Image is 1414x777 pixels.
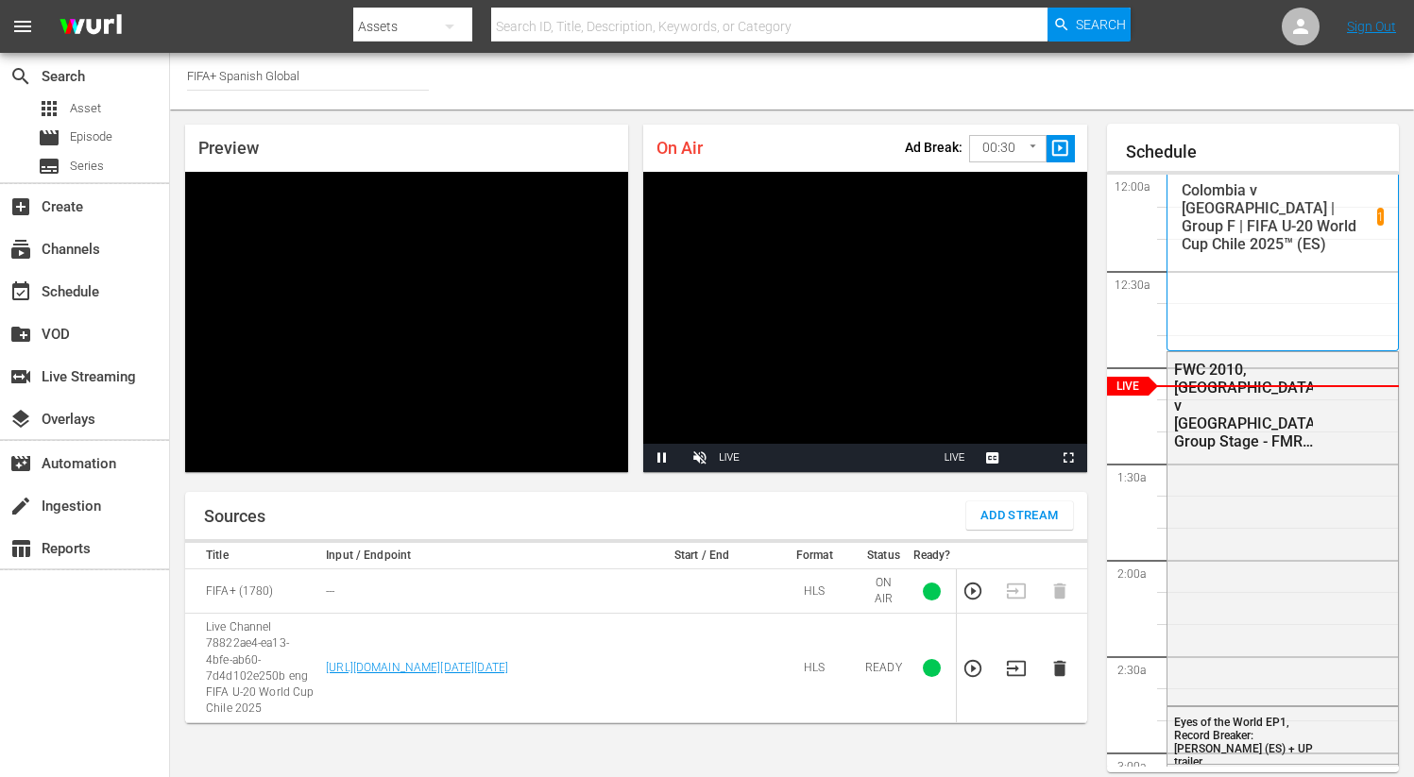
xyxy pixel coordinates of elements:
[9,65,32,88] span: Search
[1049,658,1070,679] button: Delete
[185,543,320,569] th: Title
[9,452,32,475] span: Automation
[185,614,320,723] td: Live Channel 78822ae4-ea13-4bfe-ab60-7d4d102e250b eng FIFA U-20 World Cup Chile 2025
[320,543,634,569] th: Input / Endpoint
[643,172,1086,472] div: Video Player
[905,140,963,155] p: Ad Break:
[9,495,32,517] span: Ingestion
[1377,211,1384,224] p: 1
[70,127,112,146] span: Episode
[634,543,769,569] th: Start / End
[45,5,136,49] img: ans4CAIJ8jUAAAAAAAAAAAAAAAAAAAAAAAAgQb4GAAAAAAAAAAAAAAAAAAAAAAAAJMjXAAAAAAAAAAAAAAAAAAAAAAAAgAT5G...
[966,501,1073,530] button: Add Stream
[326,661,508,674] a: [URL][DOMAIN_NAME][DATE][DATE]
[9,408,32,431] span: Overlays
[1174,361,1314,450] div: FWC 2010, [GEOGRAPHIC_DATA] v [GEOGRAPHIC_DATA], Group Stage - FMR (ES)
[1049,138,1071,160] span: slideshow_sharp
[70,157,104,176] span: Series
[198,138,259,158] span: Preview
[204,507,265,526] h1: Sources
[9,280,32,303] span: Schedule
[908,543,957,569] th: Ready?
[1012,444,1049,472] button: Picture-in-Picture
[320,569,634,614] td: ---
[969,130,1047,166] div: 00:30
[38,155,60,177] span: Series
[980,505,1059,527] span: Add Stream
[9,365,32,388] span: Live Streaming
[185,569,320,614] td: FIFA+ (1780)
[11,15,34,38] span: menu
[9,323,32,346] span: VOD
[656,138,703,158] span: On Air
[9,195,32,218] span: Create
[1048,8,1131,42] button: Search
[945,452,965,463] span: LIVE
[770,543,860,569] th: Format
[1006,658,1027,679] button: Transition
[681,444,719,472] button: Unmute
[1076,8,1126,42] span: Search
[643,444,681,472] button: Pause
[70,99,101,118] span: Asset
[770,614,860,723] td: HLS
[719,444,740,472] div: LIVE
[38,97,60,120] span: Asset
[770,569,860,614] td: HLS
[9,238,32,261] span: Channels
[1347,19,1396,34] a: Sign Out
[1126,143,1400,161] h1: Schedule
[38,127,60,149] span: Episode
[185,172,628,472] div: Video Player
[974,444,1012,472] button: Captions
[860,543,908,569] th: Status
[860,614,908,723] td: READY
[860,569,908,614] td: ON AIR
[936,444,974,472] button: Seek to live, currently playing live
[1182,181,1378,253] p: Colombia v [GEOGRAPHIC_DATA] | Group F | FIFA U-20 World Cup Chile 2025™ (ES)
[1174,716,1313,769] span: Eyes of the World EP1, Record Breaker: [PERSON_NAME] (ES) + UP trailer
[9,537,32,560] span: Reports
[1049,444,1087,472] button: Fullscreen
